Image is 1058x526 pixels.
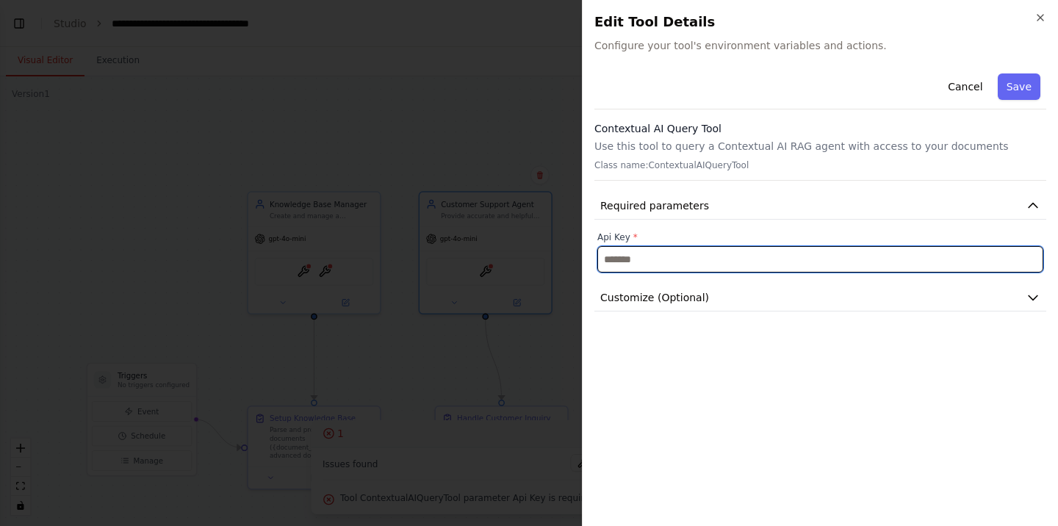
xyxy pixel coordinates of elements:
button: Cancel [939,73,991,100]
span: Customize (Optional) [600,290,709,305]
label: Api Key [597,231,1043,243]
button: Customize (Optional) [594,284,1046,311]
h2: Edit Tool Details [594,12,1046,32]
p: Class name: ContextualAIQueryTool [594,159,1046,171]
span: Required parameters [600,198,709,213]
button: Save [998,73,1040,100]
button: Required parameters [594,192,1046,220]
p: Use this tool to query a Contextual AI RAG agent with access to your documents [594,139,1046,154]
span: Configure your tool's environment variables and actions. [594,38,1046,53]
h3: Contextual AI Query Tool [594,121,1046,136]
